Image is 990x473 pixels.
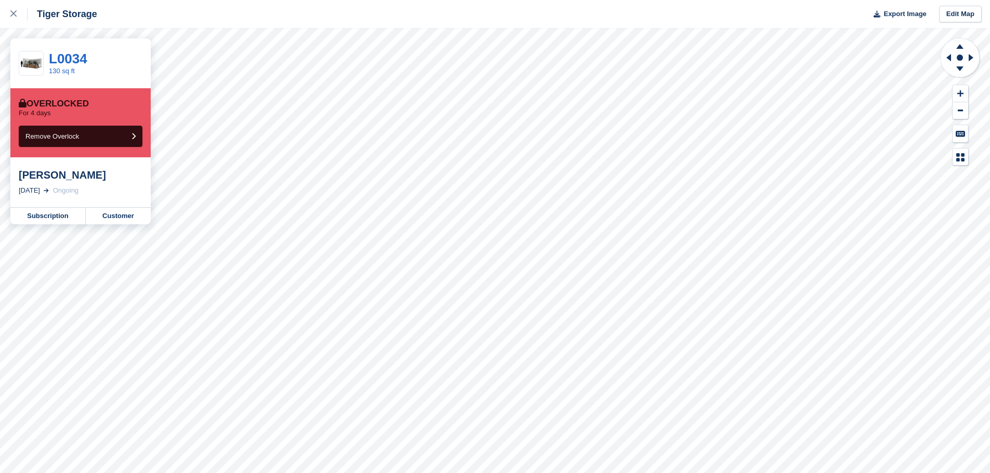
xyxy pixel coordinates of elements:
[19,55,43,73] img: 135-sqft-unit.jpg
[19,109,50,117] p: For 4 days
[53,185,78,196] div: Ongoing
[49,67,75,75] a: 130 sq ft
[10,208,86,224] a: Subscription
[953,102,968,119] button: Zoom Out
[19,126,142,147] button: Remove Overlock
[867,6,927,23] button: Export Image
[883,9,926,19] span: Export Image
[953,85,968,102] button: Zoom In
[953,148,968,166] button: Map Legend
[939,6,982,23] a: Edit Map
[19,169,142,181] div: [PERSON_NAME]
[19,99,89,109] div: Overlocked
[28,8,97,20] div: Tiger Storage
[953,125,968,142] button: Keyboard Shortcuts
[49,51,87,66] a: L0034
[25,132,79,140] span: Remove Overlock
[19,185,40,196] div: [DATE]
[86,208,151,224] a: Customer
[44,188,49,193] img: arrow-right-light-icn-cde0832a797a2874e46488d9cf13f60e5c3a73dbe684e267c42b8395dfbc2abf.svg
